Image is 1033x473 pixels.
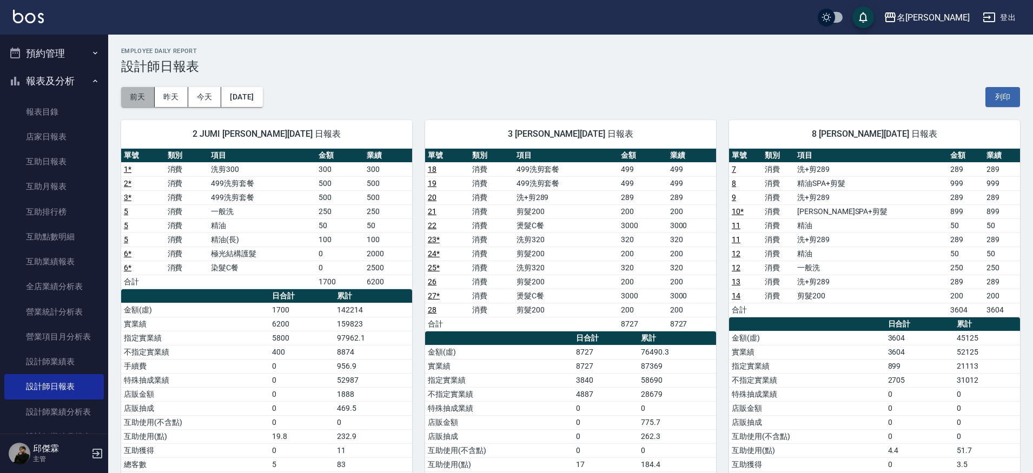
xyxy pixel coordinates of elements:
td: 1700 [269,303,335,317]
td: 3604 [984,303,1020,317]
td: 0 [269,387,335,401]
button: save [852,6,874,28]
td: 實業績 [425,359,573,373]
td: 184.4 [638,457,716,471]
a: 互助業績報表 [4,249,104,274]
td: 燙髮C餐 [514,289,619,303]
td: 499 [667,176,716,190]
td: 精油 [208,218,316,232]
a: 5 [124,221,128,230]
img: Logo [13,10,44,23]
th: 日合計 [269,289,335,303]
td: 消費 [469,275,514,289]
td: 8727 [573,345,639,359]
td: 250 [364,204,412,218]
td: 3840 [573,373,639,387]
td: 消費 [762,289,795,303]
td: 3604 [948,303,984,317]
td: 剪髮200 [514,204,619,218]
td: 互助使用(不含點) [425,443,573,457]
th: 項目 [208,149,316,163]
h5: 邱傑霖 [33,443,88,454]
td: 染髮C餐 [208,261,316,275]
th: 金額 [948,149,984,163]
td: 洗剪320 [514,232,619,247]
td: 8874 [334,345,412,359]
td: 不指定實業績 [425,387,573,401]
td: 剪髮200 [514,303,619,317]
a: 21 [428,207,436,216]
th: 業績 [667,149,716,163]
td: 50 [316,218,364,232]
button: 報表及分析 [4,67,104,95]
a: 互助月報表 [4,174,104,199]
td: 消費 [469,261,514,275]
td: 消費 [762,247,795,261]
a: 8 [732,179,736,188]
td: 4887 [573,387,639,401]
td: 200 [984,289,1020,303]
a: 營業項目月分析表 [4,324,104,349]
td: 店販抽成 [425,429,573,443]
button: 列印 [985,87,1020,107]
td: 499洗剪套餐 [514,162,619,176]
td: 金額(虛) [121,303,269,317]
td: 19.8 [269,429,335,443]
a: 14 [732,291,740,300]
td: 消費 [762,176,795,190]
td: 消費 [762,190,795,204]
td: 8727 [618,317,667,331]
td: 1700 [316,275,364,289]
a: 報表目錄 [4,99,104,124]
a: 18 [428,165,436,174]
th: 金額 [618,149,667,163]
td: 互助獲得 [121,443,269,457]
td: 250 [316,204,364,218]
a: 全店業績分析表 [4,274,104,299]
td: 0 [885,387,954,401]
td: 0 [269,415,335,429]
td: 洗+剪289 [794,162,948,176]
td: 8727 [573,359,639,373]
td: 50 [984,247,1020,261]
td: 消費 [762,232,795,247]
td: 500 [364,190,412,204]
td: 消費 [165,247,209,261]
th: 累計 [638,331,716,345]
a: 20 [428,193,436,202]
td: 499 [667,162,716,176]
td: 指定實業績 [121,331,269,345]
td: 999 [948,176,984,190]
td: 消費 [165,232,209,247]
td: 11 [334,443,412,457]
th: 累計 [954,317,1020,331]
img: Person [9,443,30,464]
a: 互助點數明細 [4,224,104,249]
div: 名[PERSON_NAME] [897,11,970,24]
td: 0 [316,247,364,261]
td: 200 [667,204,716,218]
td: 6200 [269,317,335,331]
td: 5 [269,457,335,471]
td: 500 [364,176,412,190]
td: 0 [954,429,1020,443]
td: 洗+剪289 [794,275,948,289]
button: 預約管理 [4,39,104,68]
td: 289 [667,190,716,204]
td: 洗剪320 [514,261,619,275]
a: 26 [428,277,436,286]
td: 洗+剪289 [794,190,948,204]
td: 一般洗 [208,204,316,218]
td: 499洗剪套餐 [208,190,316,204]
th: 單號 [729,149,762,163]
td: 0 [885,457,954,471]
a: 7 [732,165,736,174]
td: 店販金額 [729,401,885,415]
td: 3604 [885,345,954,359]
td: 500 [316,176,364,190]
table: a dense table [425,149,716,331]
button: 名[PERSON_NAME] [879,6,974,29]
td: 3000 [618,289,667,303]
td: 250 [984,261,1020,275]
td: 合計 [121,275,165,289]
